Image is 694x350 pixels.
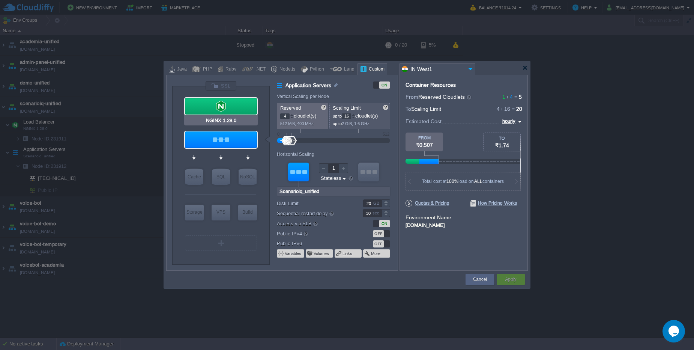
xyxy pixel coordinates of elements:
[510,106,516,112] span: =
[373,240,384,247] div: OFF
[280,111,326,119] p: cloudlet(s)
[238,205,257,220] div: Build Node
[277,132,279,136] div: 0
[238,205,257,220] div: Build
[406,117,442,125] span: Estimated Cost
[185,235,257,250] div: Create New Layer
[212,205,230,220] div: VPS
[373,200,381,207] div: GB
[406,214,451,220] label: Environment Name
[406,200,449,207] span: Quotas & Pricing
[513,94,519,100] span: =
[253,64,266,75] div: .NET
[280,105,301,111] span: Reserved
[406,94,418,100] span: From
[185,131,257,148] div: Application Servers
[175,64,187,75] div: Java
[314,250,330,256] button: Volumes
[505,94,510,100] span: +
[277,152,316,157] div: Horizontal Scaling
[185,98,257,115] div: Load Balancer
[497,106,500,112] span: 4
[277,199,353,207] label: Disk Limit
[223,64,236,75] div: Ruby
[484,136,520,140] div: TO
[519,94,522,100] span: 5
[505,276,516,283] button: Apply
[411,106,441,112] span: Scaling Limit
[342,64,355,75] div: Lang
[212,205,230,220] div: Elastic VPS
[367,64,385,75] div: Custom
[277,64,295,75] div: Node.js
[505,94,513,100] span: 4
[333,114,342,118] span: up to
[379,81,390,89] div: ON
[516,106,522,112] span: 20
[277,229,353,238] label: Public IPv4
[371,250,381,256] button: More
[333,105,361,111] span: Scaling Limit
[379,220,390,227] div: ON
[495,142,509,148] span: ₹1.74
[212,169,230,185] div: SQL
[373,210,381,217] div: sec
[406,221,522,228] div: [DOMAIN_NAME]
[308,64,324,75] div: Python
[406,82,456,88] div: Container Resources
[277,209,353,217] label: Sequential restart delay
[201,64,212,75] div: PHP
[285,250,302,256] button: Variables
[470,200,517,207] span: How Pricing Works
[277,219,353,228] label: Access via SLB
[342,121,370,126] span: 2 GiB, 1.6 GHz
[500,106,504,112] span: +
[239,169,257,185] div: NoSQL Databases
[280,121,314,126] span: 512 MiB, 400 MHz
[473,276,487,283] button: Cancel
[373,230,384,237] div: OFF
[502,94,505,100] span: 1
[406,106,411,112] span: To
[239,169,257,185] div: NoSQL
[416,142,433,148] span: ₹0.507
[185,205,204,220] div: Storage Containers
[418,94,472,100] span: Reserved Cloudlets
[277,240,353,247] label: Public IPv6
[277,94,331,99] div: Vertical Scaling per Node
[662,320,686,342] iframe: chat widget
[185,169,203,185] div: Cache
[383,132,389,136] div: 512
[406,136,443,140] div: FROM
[500,106,510,112] span: 16
[185,205,204,220] div: Storage
[333,111,388,119] p: cloudlet(s)
[342,250,353,256] button: Links
[212,169,230,185] div: SQL Databases
[333,121,342,126] span: up to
